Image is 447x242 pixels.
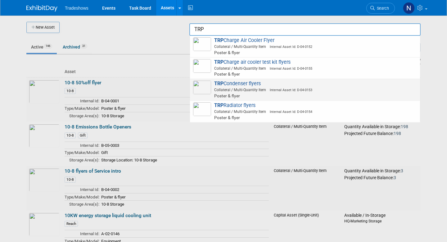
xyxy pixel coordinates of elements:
span: Condenser flyers [193,81,417,99]
a: Search [366,3,395,14]
strong: TRP [214,102,223,108]
span: Poster & flyer [195,114,417,121]
span: Collateral / Multi-Quantity Item [195,66,417,71]
span: Internal Asset Id: D-04-0153 [266,88,312,92]
strong: TRP [214,59,223,65]
span: Internal Asset Id: D-04-0152 [266,45,312,49]
span: Poster & flyer [195,93,417,99]
span: Collateral / Multi-Quantity Item [195,44,417,49]
span: Charge Air Cooler Flyer [193,37,417,56]
span: Internal Asset Id: D-04-0155 [266,67,312,71]
strong: TRP [214,81,223,86]
span: Radiator flyers [193,102,417,121]
span: Tradeshows [65,6,88,11]
span: Charge air cooler test kit flyers [193,59,417,77]
span: Collateral / Multi-Quantity Item [195,109,417,114]
span: Poster & flyer [195,71,417,77]
img: Nathaniel Baptiste [403,2,415,14]
span: Search [375,6,389,11]
span: Poster & flyer [195,49,417,56]
span: Collateral / Multi-Quantity Item [195,87,417,93]
span: Internal Asset Id: D-04-0154 [266,110,312,114]
img: ExhibitDay [26,5,57,12]
input: search assets [189,23,421,36]
strong: TRP [214,37,223,43]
